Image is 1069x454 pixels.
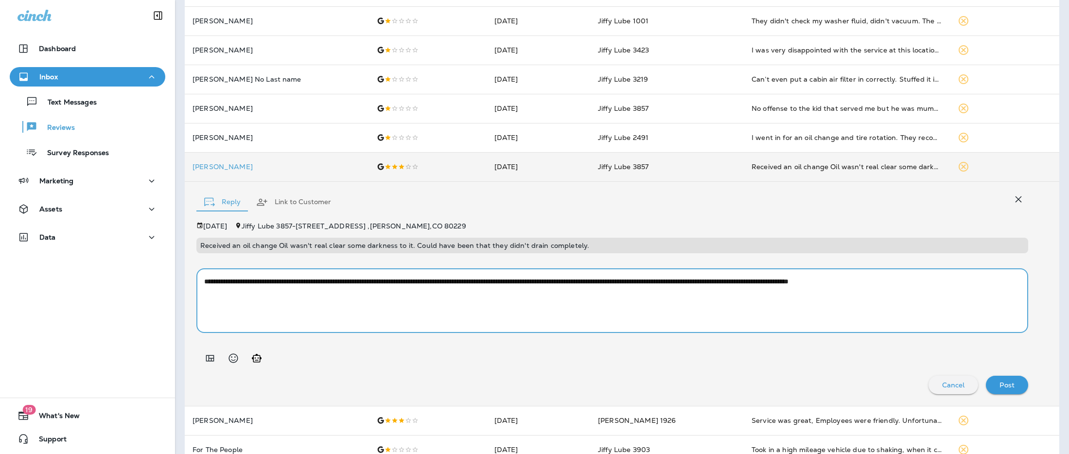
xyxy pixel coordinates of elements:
[224,349,243,368] button: Select an emoji
[752,416,942,425] div: Service was great, Employees were friendly. Unfortunately I found out on this visit that Jiffy Lu...
[487,65,590,94] td: [DATE]
[10,171,165,191] button: Marketing
[10,67,165,87] button: Inbox
[242,222,466,230] span: Jiffy Lube 3857 - [STREET_ADDRESS] , [PERSON_NAME] , CO 80229
[487,123,590,152] td: [DATE]
[193,105,361,112] p: [PERSON_NAME]
[598,133,648,142] span: Jiffy Lube 2491
[193,163,361,171] div: Click to view Customer Drawer
[193,163,361,171] p: [PERSON_NAME]
[598,445,650,454] span: Jiffy Lube 3903
[986,376,1028,394] button: Post
[38,98,97,107] p: Text Messages
[999,381,1015,389] p: Post
[247,349,266,368] button: Generate AI response
[929,376,979,394] button: Cancel
[10,227,165,247] button: Data
[752,74,942,84] div: Can’t even put a cabin air filter in correctly. Stuffed it in sideways and when you turned on the...
[193,417,361,424] p: [PERSON_NAME]
[598,416,676,425] span: [PERSON_NAME] 1926
[10,429,165,449] button: Support
[487,6,590,35] td: [DATE]
[39,177,73,185] p: Marketing
[487,152,590,181] td: [DATE]
[22,405,35,415] span: 19
[193,46,361,54] p: [PERSON_NAME]
[752,133,942,142] div: I went in for an oil change and tire rotation. They recommended changing the filters and break fl...
[39,233,56,241] p: Data
[942,381,965,389] p: Cancel
[598,46,649,54] span: Jiffy Lube 3423
[200,242,1024,249] p: Received an oil change Oil wasn't real clear some darkness to it. Could have been that they didn'...
[752,162,942,172] div: Received an oil change Oil wasn't real clear some darkness to it. Could have been that they didn'...
[193,17,361,25] p: [PERSON_NAME]
[487,35,590,65] td: [DATE]
[10,406,165,425] button: 19What's New
[752,16,942,26] div: They didn't check my washer fluid, didn't vacuum. The receipt said I declined to check my tire pr...
[37,123,75,133] p: Reviews
[193,446,361,454] p: For The People
[598,104,648,113] span: Jiffy Lube 3857
[10,39,165,58] button: Dashboard
[39,205,62,213] p: Assets
[248,185,339,220] button: Link to Customer
[203,222,227,230] p: [DATE]
[37,149,109,158] p: Survey Responses
[10,199,165,219] button: Assets
[10,91,165,112] button: Text Messages
[29,412,80,423] span: What's New
[196,185,248,220] button: Reply
[598,75,648,84] span: Jiffy Lube 3219
[29,435,67,447] span: Support
[39,45,76,52] p: Dashboard
[10,117,165,137] button: Reviews
[200,349,220,368] button: Add in a premade template
[598,162,648,171] span: Jiffy Lube 3857
[10,142,165,162] button: Survey Responses
[144,6,172,25] button: Collapse Sidebar
[752,45,942,55] div: I was very disappointed with the service at this location. I was the only car there, yet it still...
[39,73,58,81] p: Inbox
[193,75,361,83] p: [PERSON_NAME] No Last name
[193,134,361,141] p: [PERSON_NAME]
[598,17,648,25] span: Jiffy Lube 1001
[487,94,590,123] td: [DATE]
[752,104,942,113] div: No offense to the kid that served me but he was mumbling most of the time so i had to keep having...
[487,406,590,435] td: [DATE]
